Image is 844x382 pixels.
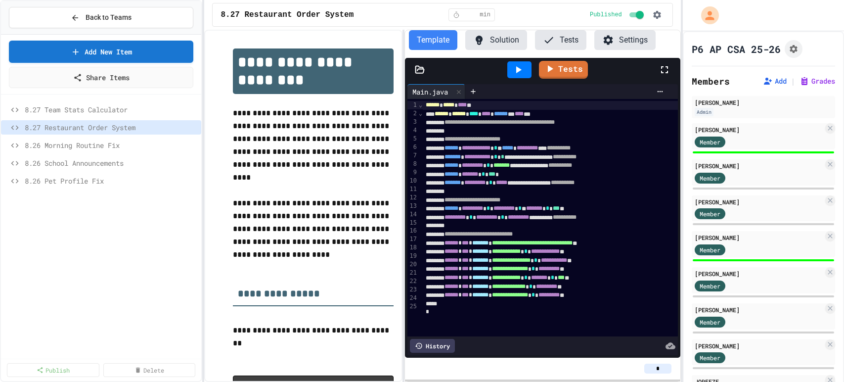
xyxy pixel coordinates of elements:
[407,177,418,185] div: 10
[692,74,730,88] h2: Members
[25,158,197,168] span: 8.26 School Announcements
[25,176,197,186] span: 8.26 Pet Profile Fix
[418,101,423,108] span: Fold line
[407,101,418,109] div: 1
[791,75,796,87] span: |
[695,233,823,242] div: [PERSON_NAME]
[407,87,453,97] div: Main.java
[700,174,720,183] span: Member
[25,104,197,115] span: 8.27 Team Stats Calculator
[25,122,197,133] span: 8.27 Restaurant Order System
[407,286,418,294] div: 23
[407,227,418,235] div: 16
[700,245,720,254] span: Member
[407,126,418,135] div: 4
[695,305,823,314] div: [PERSON_NAME]
[407,235,418,243] div: 17
[695,269,823,278] div: [PERSON_NAME]
[407,193,418,202] div: 12
[535,30,586,50] button: Tests
[9,7,193,28] button: Back to Teams
[407,252,418,260] div: 19
[9,41,193,63] a: Add New Item
[700,282,720,290] span: Member
[407,109,418,118] div: 2
[763,76,787,86] button: Add
[409,30,457,50] button: Template
[407,135,418,143] div: 5
[221,9,354,21] span: 8.27 Restaurant Order System
[407,185,418,193] div: 11
[7,363,99,377] a: Publish
[480,11,490,19] span: min
[407,202,418,210] div: 13
[407,151,418,160] div: 7
[407,143,418,151] div: 6
[700,318,720,327] span: Member
[691,4,721,27] div: My Account
[695,98,832,107] div: [PERSON_NAME]
[695,197,823,206] div: [PERSON_NAME]
[802,342,834,372] iframe: chat widget
[692,42,781,56] h1: P6 AP CSA 25-26
[407,219,418,227] div: 15
[407,260,418,269] div: 20
[800,76,835,86] button: Grades
[407,84,465,99] div: Main.java
[407,277,418,286] div: 22
[700,353,720,362] span: Member
[465,30,527,50] button: Solution
[695,125,823,134] div: [PERSON_NAME]
[103,363,196,377] a: Delete
[86,12,132,23] span: Back to Teams
[700,138,720,146] span: Member
[407,294,418,302] div: 24
[25,140,197,150] span: 8.26 Morning Routine Fix
[785,40,802,58] button: Assignment Settings
[762,299,834,341] iframe: chat widget
[695,161,823,170] div: [PERSON_NAME]
[407,210,418,219] div: 14
[695,108,713,116] div: Admin
[410,339,455,353] div: History
[539,61,588,79] a: Tests
[407,302,418,311] div: 25
[418,110,423,117] span: Fold line
[695,341,823,350] div: [PERSON_NAME]
[700,209,720,218] span: Member
[590,11,622,19] span: Published
[407,118,418,126] div: 3
[407,269,418,277] div: 21
[9,67,193,88] a: Share Items
[590,9,646,21] div: Content is published and visible to students
[407,160,418,168] div: 8
[594,30,656,50] button: Settings
[407,243,418,252] div: 18
[407,168,418,177] div: 9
